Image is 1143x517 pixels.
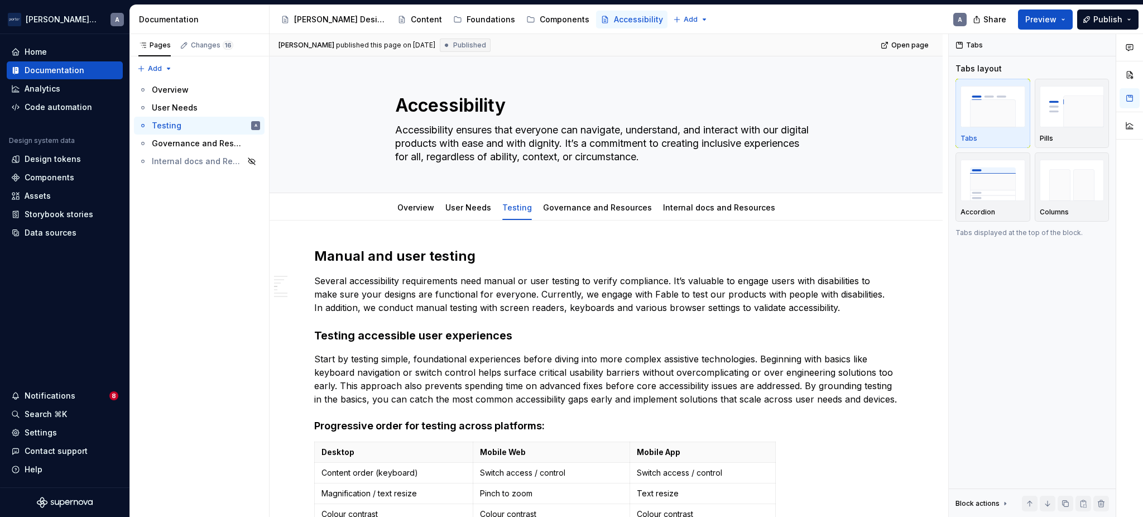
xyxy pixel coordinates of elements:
[254,120,257,131] div: A
[684,15,698,24] span: Add
[134,152,265,170] a: Internal docs and Resources
[294,14,386,25] div: [PERSON_NAME] Design
[148,64,162,73] span: Add
[25,409,67,420] div: Search ⌘K
[26,14,97,25] div: [PERSON_NAME] Airlines
[637,467,769,478] p: Switch access / control
[7,43,123,61] a: Home
[445,203,491,212] a: User Needs
[7,98,123,116] a: Code automation
[7,187,123,205] a: Assets
[955,228,1109,237] p: Tabs displayed at the top of the block.
[663,203,775,212] a: Internal docs and Resources
[480,447,623,458] p: Mobile Web
[25,172,74,183] div: Components
[637,488,769,499] p: Text resize
[467,14,515,25] div: Foundations
[8,13,21,26] img: f0306bc8-3074-41fb-b11c-7d2e8671d5eb.png
[1040,134,1053,143] p: Pills
[25,154,81,165] div: Design tokens
[25,227,76,238] div: Data sources
[7,61,123,79] a: Documentation
[152,156,244,167] div: Internal docs and Resources
[25,446,88,457] div: Contact support
[670,12,712,27] button: Add
[7,224,123,242] a: Data sources
[502,203,532,212] a: Testing
[7,424,123,442] a: Settings
[134,117,265,135] a: TestingA
[276,11,391,28] a: [PERSON_NAME] Design
[321,488,466,499] p: Magnification / text resize
[278,41,334,50] span: [PERSON_NAME]
[480,467,623,478] p: Switch access / control
[7,150,123,168] a: Design tokens
[1018,9,1073,30] button: Preview
[955,499,1000,508] div: Block actions
[1077,9,1139,30] button: Publish
[25,390,75,401] div: Notifications
[152,120,181,131] div: Testing
[967,9,1014,30] button: Share
[2,7,127,31] button: [PERSON_NAME] AirlinesA
[134,81,265,99] a: Overview
[314,352,898,406] p: Start by testing simple, foundational experiences before diving into more complex assistive techn...
[7,205,123,223] a: Storybook stories
[25,464,42,475] div: Help
[115,15,119,24] div: A
[7,405,123,423] button: Search ⌘K
[25,65,84,76] div: Documentation
[7,169,123,186] a: Components
[397,203,434,212] a: Overview
[134,99,265,117] a: User Needs
[138,41,171,50] div: Pages
[1040,86,1104,127] img: placeholder
[480,488,623,499] p: Pinch to zoom
[336,41,435,50] div: published this page on [DATE]
[614,14,663,25] div: Accessibility
[139,14,265,25] div: Documentation
[539,195,656,219] div: Governance and Resources
[7,442,123,460] button: Contact support
[955,79,1030,148] button: placeholderTabs
[25,209,93,220] div: Storybook stories
[522,11,594,28] a: Components
[25,46,47,58] div: Home
[134,135,265,152] a: Governance and Resources
[955,496,1010,511] div: Block actions
[276,8,667,31] div: Page tree
[393,11,446,28] a: Content
[37,497,93,508] svg: Supernova Logo
[134,81,265,170] div: Page tree
[393,195,439,219] div: Overview
[960,134,977,143] p: Tabs
[1040,208,1069,217] p: Columns
[1035,152,1110,222] button: placeholderColumns
[152,84,189,95] div: Overview
[7,80,123,98] a: Analytics
[637,447,769,458] p: Mobile App
[596,11,667,28] a: Accessibility
[955,152,1030,222] button: placeholderAccordion
[223,41,233,50] span: 16
[891,41,929,50] span: Open page
[152,138,244,149] div: Governance and Resources
[1040,160,1104,200] img: placeholder
[25,190,51,202] div: Assets
[191,41,233,50] div: Changes
[25,83,60,94] div: Analytics
[7,461,123,478] button: Help
[25,427,57,438] div: Settings
[449,11,520,28] a: Foundations
[441,195,496,219] div: User Needs
[314,328,898,343] h3: Testing accessible user experiences
[393,121,815,166] textarea: Accessibility ensures that everyone can navigate, understand, and interact with our digital produ...
[659,195,780,219] div: Internal docs and Resources
[983,14,1006,25] span: Share
[1035,79,1110,148] button: placeholderPills
[7,387,123,405] button: Notifications8
[960,208,995,217] p: Accordion
[314,247,898,265] h2: Manual and user testing
[109,391,118,400] span: 8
